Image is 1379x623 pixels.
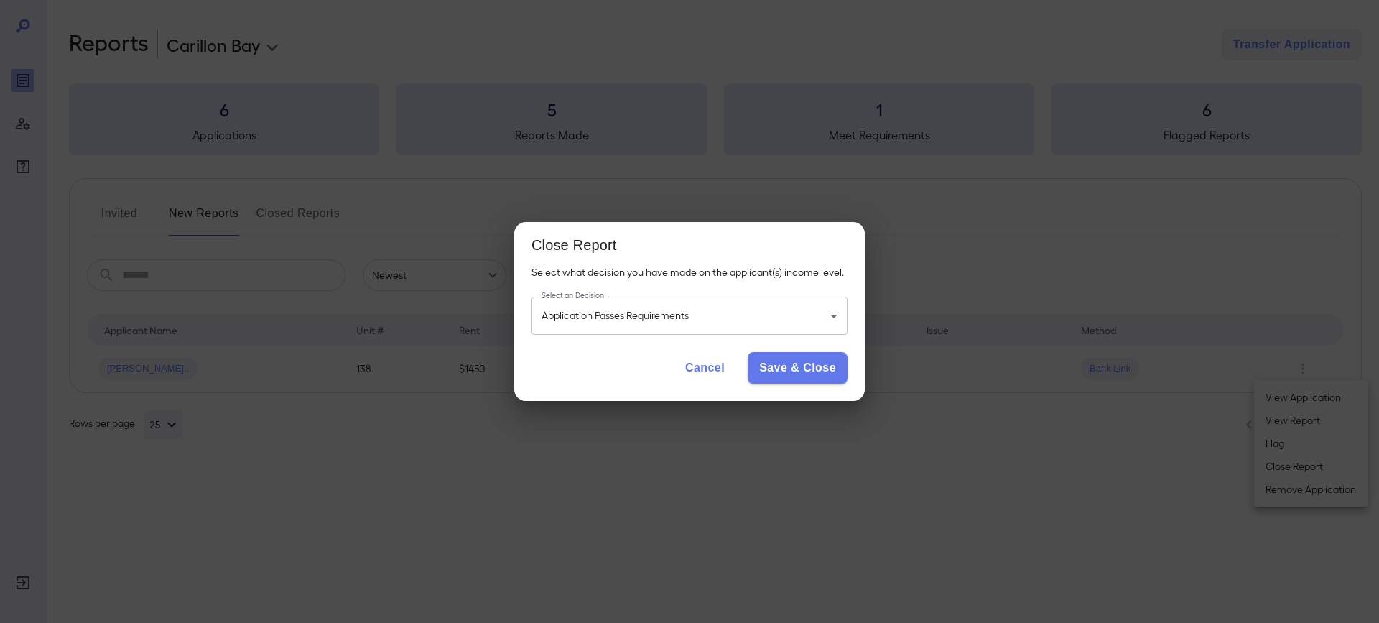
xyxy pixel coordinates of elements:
[674,352,736,384] button: Cancel
[748,352,848,384] button: Save & Close
[542,290,604,301] label: Select an Decision
[531,297,848,335] div: Application Passes Requirements
[531,265,848,280] p: Select what decision you have made on the applicant(s) income level.
[514,222,865,265] h2: Close Report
